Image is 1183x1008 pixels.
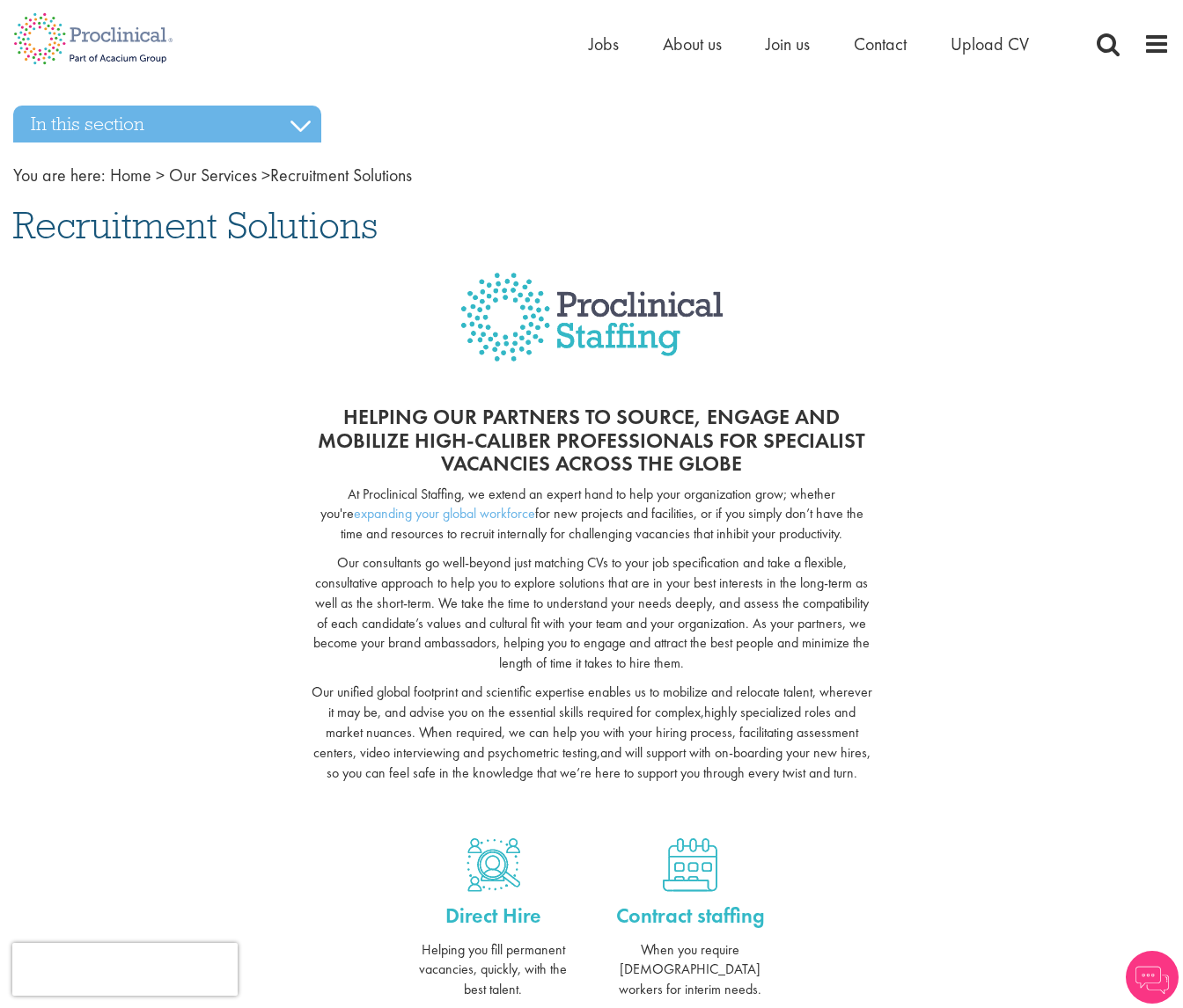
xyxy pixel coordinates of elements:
img: Proclinical Staffing [460,273,724,388]
iframe: reCAPTCHA [12,943,238,996]
h3: In this section [13,106,321,142]
p: When you require [DEMOGRAPHIC_DATA] workers for interim needs. [605,940,775,1001]
a: expanding your global workforce [354,504,535,522]
span: Recruitment Solutions [110,164,412,186]
p: Our consultants go well-beyond just matching CVs to your job specification and take a flexible, c... [309,553,874,674]
a: Contract staffing [605,901,775,931]
a: Direct hire [408,838,578,892]
a: Direct Hire [408,901,578,931]
a: breadcrumb link to Home [110,164,151,186]
span: Recruitment Solutions [13,201,378,249]
p: At Proclinical Staffing, we extend an expert hand to help your organization grow; whether you're ... [309,485,874,545]
a: Contact [854,33,907,55]
span: > [261,164,270,186]
img: Direct hire [467,838,520,892]
a: About us [663,33,722,55]
a: breadcrumb link to Our Services [169,164,257,186]
h2: Helping our partners to source, engage and mobilize high-caliber professionals for specialist vac... [309,405,874,475]
a: Upload CV [951,33,1029,55]
a: Contract staffing [605,838,775,892]
a: Jobs [589,33,619,55]
img: Chatbot [1126,951,1179,1004]
p: Helping you fill permanent vacancies, quickly, with the best talent. [408,940,578,1001]
img: Contract staffing [663,838,717,892]
a: Join us [766,33,810,55]
span: > [156,164,165,186]
p: Our unified global footprint and scientific expertise enables us to mobilize and relocate talent,... [309,683,874,783]
span: You are here: [13,164,106,186]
